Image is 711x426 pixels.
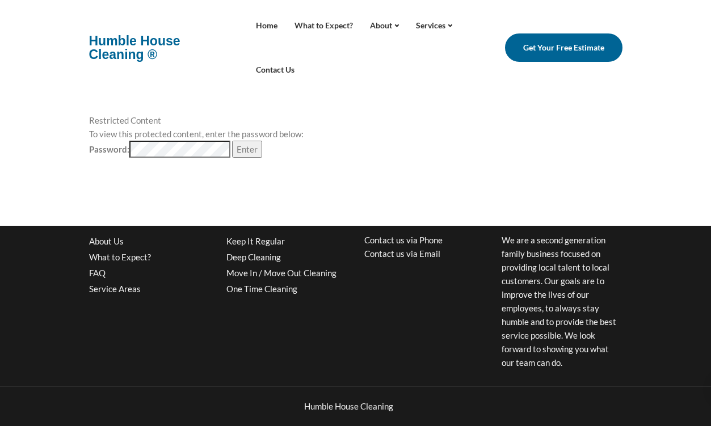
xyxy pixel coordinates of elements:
[89,284,141,297] a: Service Areas
[129,141,230,158] input: Password:
[505,33,622,62] a: Get Your Free Estimate
[89,236,124,250] a: About Us
[286,3,361,48] a: What to Expect?
[226,252,281,265] a: Deep Cleaning
[89,268,106,281] a: FAQ
[247,48,303,92] a: Contact Us
[304,401,393,411] span: Humble House Cleaning
[89,34,239,61] a: Humble House Cleaning ®
[361,3,407,48] a: About
[226,284,297,297] a: One Time Cleaning
[226,236,285,250] a: Keep It Regular
[89,113,622,127] div: Restricted Content
[89,127,622,141] div: To view this protected content, enter the password below:
[364,248,440,262] a: Contact us via Email
[89,141,230,158] label: Password:
[407,3,461,48] a: Services
[502,233,622,369] p: We are a second generation family business focused on providing local talent to local customers. ...
[89,252,151,265] a: What to Expect?
[232,141,262,158] input: Enter
[226,268,336,281] a: Move In / Move Out Cleaning
[364,235,443,248] a: Contact us via Phone
[247,3,286,48] a: Home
